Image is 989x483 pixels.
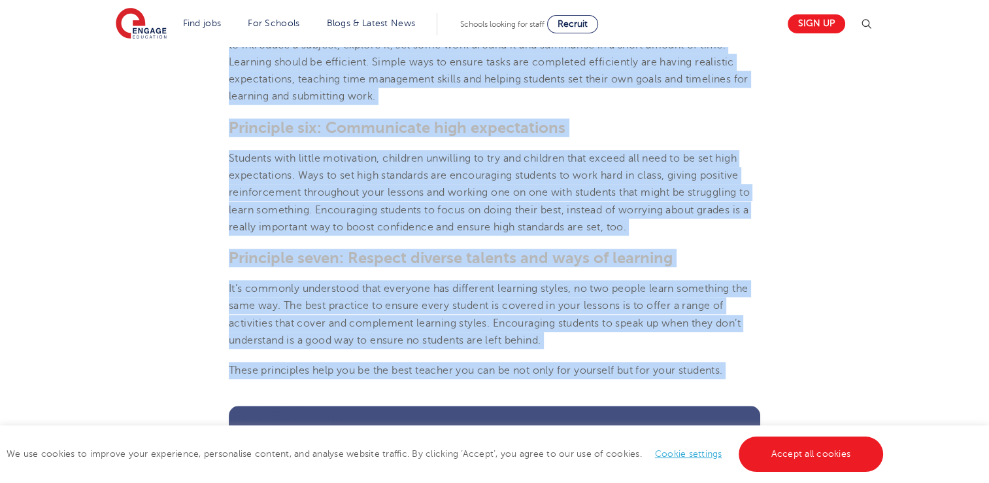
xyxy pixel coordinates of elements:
span: Recruit [558,19,588,29]
h3: Principle six: Communicate high expectations [229,118,760,137]
p: As we all know, we’re always rushed for time. Lessons range from 40-55 minutes, which means you n... [229,19,760,105]
h3: Principle seven: Respect diverse talents and ways of learning [229,249,760,267]
span: We use cookies to improve your experience, personalise content, and analyse website traffic. By c... [7,449,886,459]
img: Engage Education [116,8,167,41]
a: Accept all cookies [739,437,884,472]
p: It’s commonly understood that everyone has different learning styles, no two people learn somethi... [229,280,760,349]
a: Recruit [547,15,598,33]
a: Cookie settings [655,449,722,459]
a: Sign up [788,14,845,33]
a: Find jobs [183,18,222,28]
span: Schools looking for staff [460,20,545,29]
a: For Schools [248,18,299,28]
p: These principles help you be the best teacher you can be not only for yourself but for your stude... [229,362,760,379]
p: Students with little motivation, children unwilling to try and children that exceed all need to b... [229,150,760,236]
a: Blogs & Latest News [327,18,416,28]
